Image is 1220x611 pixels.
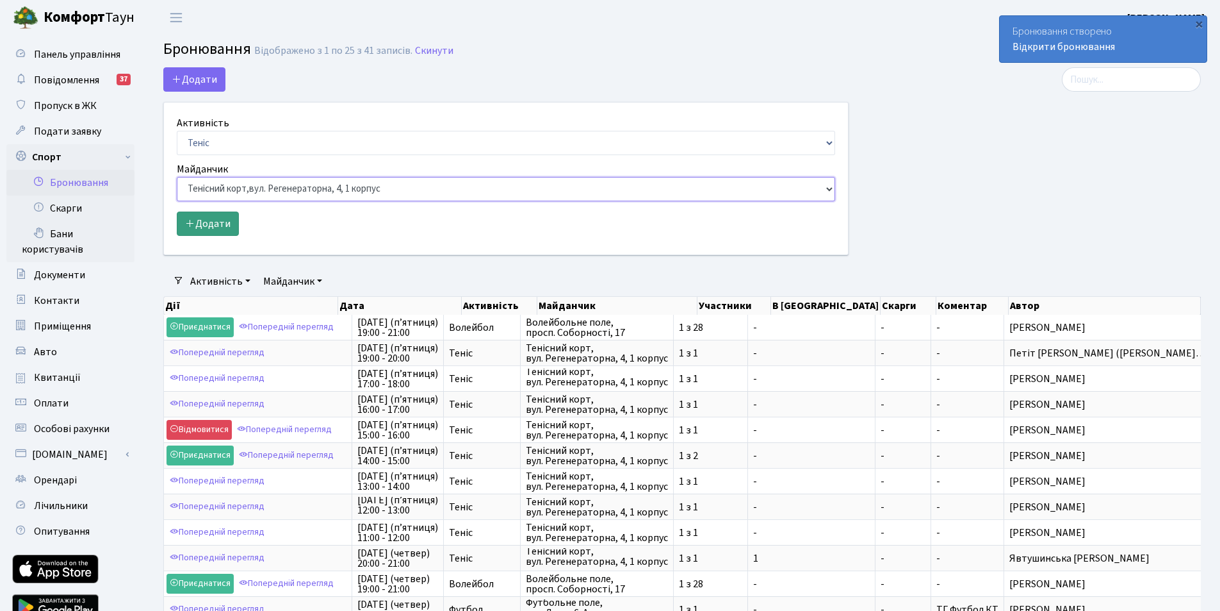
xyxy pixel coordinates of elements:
span: Панель управління [34,47,120,62]
th: Дії [164,297,338,315]
th: Активність [462,297,537,315]
span: [PERSON_NAME] [1009,502,1206,512]
a: Скинути [415,45,453,57]
a: Приєднатися [167,317,234,337]
span: - [881,374,925,384]
a: Попередній перегляд [167,394,268,414]
th: Автор [1009,297,1201,315]
span: [DATE] (п’ятниця) 19:00 - 20:00 [357,343,438,364]
div: 37 [117,74,131,85]
span: - [753,476,870,487]
span: 1 з 1 [679,399,742,410]
span: 1 [753,553,870,564]
th: Скарги [881,297,936,315]
span: - [936,321,940,335]
a: Попередній перегляд [167,343,268,363]
span: Теніс [449,502,515,512]
span: Квитанції [34,371,81,385]
a: Попередній перегляд [236,317,337,337]
span: Тенісний корт, вул. Регенераторна, 4, 1 корпус [526,523,668,543]
span: - [881,399,925,410]
a: Скарги [6,196,134,221]
span: - [753,502,870,512]
span: - [936,449,940,463]
a: Лічильники [6,493,134,519]
th: В [GEOGRAPHIC_DATA] [771,297,881,315]
span: Теніс [449,374,515,384]
span: - [881,451,925,461]
span: - [881,476,925,487]
a: Активність [185,271,256,292]
span: Тенісний корт, вул. Регенераторна, 4, 1 корпус [526,369,668,389]
span: - [753,399,870,410]
span: Контакти [34,294,79,308]
span: Тенісний корт, вул. Регенераторна, 4, 1 корпус [526,420,668,440]
a: Спорт [6,144,134,170]
span: Тенісний корт, вул. Регенераторна, 4, 1 корпус [526,497,668,517]
span: [DATE] (п’ятниця) 17:00 - 18:00 [357,369,438,389]
span: Тенісний корт, вул. Регенераторна, 4, 1 корпус [526,394,668,415]
a: [DOMAIN_NAME] [6,442,134,467]
span: Таун [44,7,134,29]
span: 1 з 1 [679,425,742,435]
th: Коментар [936,297,1009,315]
span: Особові рахунки [34,422,110,436]
a: Майданчик [258,271,327,292]
span: - [881,579,925,589]
span: Теніс [449,451,515,461]
span: Повідомлення [34,73,99,87]
a: Попередній перегляд [167,548,268,568]
span: Явтушинська [PERSON_NAME] [1009,553,1206,564]
img: logo.png [13,5,38,31]
span: Опитування [34,524,90,539]
a: Приєднатися [167,574,234,594]
span: [DATE] (п’ятниця) 16:00 - 17:00 [357,394,438,415]
span: [DATE] (п’ятниця) 15:00 - 16:00 [357,420,438,440]
a: Приєднатися [167,446,234,465]
span: Тенісний корт, вул. Регенераторна, 4, 1 корпус [526,548,668,569]
span: 1 з 1 [679,374,742,384]
a: Контакти [6,288,134,314]
span: [PERSON_NAME] [1009,374,1206,384]
a: Відмовитися [167,420,232,440]
span: Теніс [449,553,515,564]
span: Оплати [34,396,69,410]
span: - [936,474,940,489]
span: [DATE] (п’ятниця) 12:00 - 13:00 [357,497,438,517]
span: - [753,374,870,384]
span: Тенісний корт, вул. Регенераторна, 4, 1 корпус [526,343,668,364]
a: Попередній перегляд [167,471,268,491]
span: Теніс [449,425,515,435]
a: Попередній перегляд [167,523,268,542]
span: Подати заявку [34,124,101,138]
a: Оплати [6,390,134,416]
span: [DATE] (п’ятниця) 11:00 - 12:00 [357,523,438,543]
span: - [753,451,870,461]
span: Орендарі [34,473,77,487]
span: - [936,423,940,437]
span: 1 з 1 [679,348,742,358]
a: Панель управління [6,42,134,67]
a: Попередній перегляд [167,497,268,517]
span: [PERSON_NAME] [1009,451,1206,461]
th: Участники [697,297,771,315]
a: Бронювання [6,170,134,196]
span: Авто [34,345,57,359]
span: - [753,348,870,358]
span: - [936,577,940,591]
span: - [881,322,925,333]
span: - [936,551,940,565]
a: Бани користувачів [6,221,134,262]
span: [DATE] (четвер) 19:00 - 21:00 [357,574,438,594]
span: - [936,526,940,540]
span: 1 з 2 [679,451,742,461]
span: Лічильники [34,499,88,513]
span: 1 з 1 [679,553,742,564]
b: Комфорт [44,7,105,28]
a: Опитування [6,519,134,544]
span: Волейбольне поле, просп. Соборності, 17 [526,574,668,594]
span: Приміщення [34,319,91,333]
span: Бронювання [163,38,251,60]
a: Особові рахунки [6,416,134,442]
span: [DATE] (п’ятниця) 13:00 - 14:00 [357,471,438,492]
